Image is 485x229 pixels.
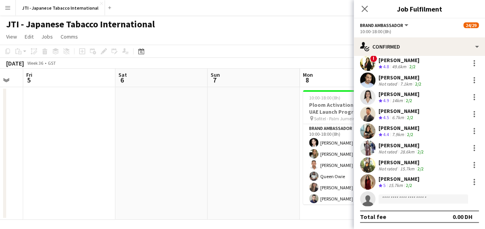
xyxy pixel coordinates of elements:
div: 6.7km [390,114,406,121]
div: 15.7km [399,166,416,172]
h1: JTI - Japanese Tabacco International [6,19,155,30]
span: 6 [117,76,127,84]
div: Not rated [379,81,399,87]
span: 4.4 [383,131,389,137]
a: View [3,32,20,42]
app-skills-label: 2/2 [417,166,424,172]
div: 14km [390,98,404,104]
span: Jobs [41,33,53,40]
span: 4.8 [383,64,389,69]
span: Brand Ambassador [360,22,403,28]
div: [PERSON_NAME] [379,125,419,131]
span: Sofitel - Palm Jumeirah [314,116,360,121]
span: Edit [25,33,34,40]
app-skills-label: 2/2 [406,182,412,188]
span: Sun [211,71,220,78]
div: Not rated [379,149,399,155]
div: [PERSON_NAME] [379,159,425,166]
div: [PERSON_NAME] [379,74,423,81]
div: [PERSON_NAME] [379,91,419,98]
span: 4.5 [383,114,389,120]
span: 8 [302,76,313,84]
div: Confirmed [354,37,485,56]
a: Comms [57,32,81,42]
span: Sat [118,71,127,78]
div: [DATE] [6,59,24,67]
div: 10:00-18:00 (8h) [360,29,479,34]
span: Comms [61,33,78,40]
span: 24/29 [463,22,479,28]
div: GST [48,60,56,66]
span: Week 36 [25,60,45,66]
app-skills-label: 2/2 [417,149,424,155]
span: Mon [303,71,313,78]
h3: Job Fulfilment [354,4,485,14]
div: [PERSON_NAME] [379,175,419,182]
div: [PERSON_NAME] [379,108,419,114]
div: 28.6km [399,149,416,155]
span: 5 [383,182,385,188]
span: 5 [25,76,32,84]
app-skills-label: 2/2 [407,114,413,120]
div: [PERSON_NAME] [379,142,425,149]
h3: Ploom Activation Training - UAE Launch Program [303,101,389,115]
app-skills-label: 2/2 [406,98,412,103]
span: View [6,33,17,40]
app-skills-label: 2/2 [409,64,416,69]
span: Fri [26,71,32,78]
div: 7.1km [399,81,414,87]
span: 7 [210,76,220,84]
app-skills-label: 2/2 [415,81,421,87]
app-skills-label: 2/2 [407,131,413,137]
span: ! [370,55,377,62]
div: 0.00 DH [453,213,473,221]
div: [PERSON_NAME] [379,57,419,64]
button: JTI - Japanese Tabacco International [16,0,105,15]
span: 10:00-18:00 (8h) [309,95,340,101]
app-job-card: 10:00-18:00 (8h)24/29Ploom Activation Training - UAE Launch Program Sofitel - Palm Jumeirah3 Role... [303,90,389,204]
div: Not rated [379,166,399,172]
button: Brand Ambassador [360,22,409,28]
div: 49.6km [390,64,408,70]
div: Total fee [360,213,386,221]
div: 15.7km [387,182,404,189]
a: Edit [22,32,37,42]
div: 7.9km [390,131,406,138]
span: 4.9 [383,98,389,103]
a: Jobs [38,32,56,42]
